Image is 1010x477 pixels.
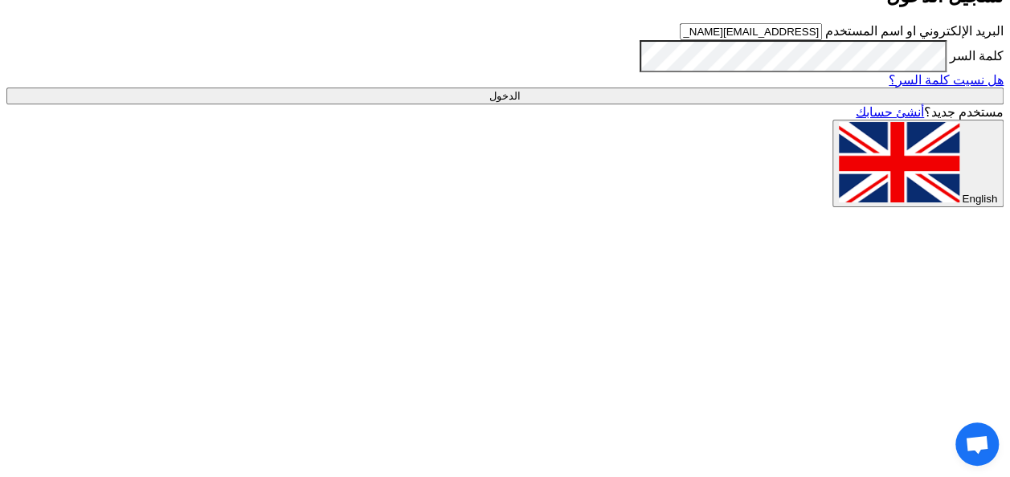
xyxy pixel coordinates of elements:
span: English [962,193,997,205]
label: البريد الإلكتروني او اسم المستخدم [825,24,1004,38]
a: أنشئ حسابك [856,105,924,119]
a: هل نسيت كلمة السر؟ [889,73,1004,87]
button: English [832,120,1004,207]
input: أدخل بريد العمل الإلكتروني او اسم المستخدم الخاص بك ... [680,23,822,40]
img: en-US.png [839,122,959,202]
a: Open chat [955,422,999,466]
label: كلمة السر [950,49,1004,63]
div: مستخدم جديد؟ [6,104,1004,120]
input: الدخول [6,88,1004,104]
